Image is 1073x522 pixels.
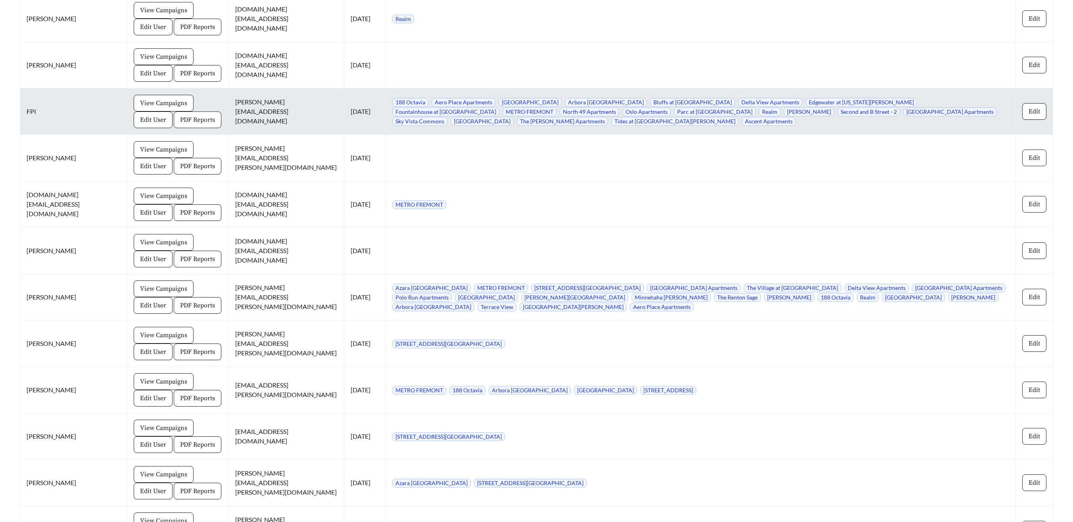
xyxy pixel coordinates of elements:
[451,117,514,126] span: [GEOGRAPHIC_DATA]
[134,145,194,153] a: View Campaigns
[174,19,221,35] button: PDF Reports
[1029,385,1040,395] span: Edit
[531,284,644,292] span: [STREET_ADDRESS][GEOGRAPHIC_DATA]
[20,88,127,135] td: FPI
[134,331,194,338] a: View Campaigns
[180,301,215,310] span: PDF Reports
[140,52,187,61] span: View Campaigns
[392,107,499,116] span: Fountainhouse at [GEOGRAPHIC_DATA]
[134,284,194,292] a: View Campaigns
[1022,242,1046,259] button: Edit
[1029,292,1040,302] span: Edit
[140,145,187,154] span: View Campaigns
[640,386,696,395] span: [STREET_ADDRESS]
[229,228,344,274] td: [DOMAIN_NAME][EMAIL_ADDRESS][DOMAIN_NAME]
[134,208,173,216] a: Edit User
[474,284,528,292] span: METRO FREMONT
[912,284,1006,292] span: [GEOGRAPHIC_DATA] Apartments
[714,293,761,302] span: The Renton Sage
[344,367,386,413] td: [DATE]
[622,107,671,116] span: Oslo Apartments
[140,6,187,15] span: View Campaigns
[174,111,221,128] button: PDF Reports
[134,344,173,360] button: Edit User
[392,284,471,292] span: Azara [GEOGRAPHIC_DATA]
[503,107,557,116] span: METRO FREMONT
[20,135,127,181] td: [PERSON_NAME]
[134,192,194,199] a: View Campaigns
[180,22,215,32] span: PDF Reports
[647,284,741,292] span: [GEOGRAPHIC_DATA] Apartments
[20,367,127,413] td: [PERSON_NAME]
[140,393,166,403] span: Edit User
[499,98,562,107] span: [GEOGRAPHIC_DATA]
[134,111,173,128] button: Edit User
[229,367,344,413] td: [EMAIL_ADDRESS][PERSON_NAME][DOMAIN_NAME]
[174,251,221,267] button: PDF Reports
[134,234,194,251] button: View Campaigns
[134,373,194,390] button: View Campaigns
[140,161,166,171] span: Edit User
[837,107,900,116] span: Second and B Street - 2
[140,470,187,479] span: View Campaigns
[20,413,127,460] td: [PERSON_NAME]
[474,479,587,487] span: [STREET_ADDRESS][GEOGRAPHIC_DATA]
[229,320,344,367] td: [PERSON_NAME][EMAIL_ADDRESS][PERSON_NAME][DOMAIN_NAME]
[134,48,194,65] button: View Campaigns
[1029,339,1040,348] span: Edit
[229,460,344,506] td: [PERSON_NAME][EMAIL_ADDRESS][PERSON_NAME][DOMAIN_NAME]
[140,377,187,386] span: View Campaigns
[134,238,194,246] a: View Campaigns
[134,19,173,35] button: Edit User
[134,188,194,204] button: View Campaigns
[392,293,452,302] span: Polo Run Apartments
[392,98,428,107] span: 188 Octavia
[134,115,173,123] a: Edit User
[180,254,215,264] span: PDF Reports
[1029,14,1040,23] span: Edit
[134,99,194,106] a: View Campaigns
[180,440,215,449] span: PDF Reports
[674,107,756,116] span: Parc at [GEOGRAPHIC_DATA]
[140,423,187,433] span: View Campaigns
[344,88,386,135] td: [DATE]
[140,22,166,32] span: Edit User
[180,161,215,171] span: PDF Reports
[1022,474,1046,491] button: Edit
[903,107,997,116] span: [GEOGRAPHIC_DATA] Apartments
[344,228,386,274] td: [DATE]
[134,23,173,30] a: Edit User
[140,347,166,357] span: Edit User
[392,117,447,126] span: Sky Vista Commons
[449,386,486,395] span: 188 Octavia
[134,297,173,314] button: Edit User
[344,413,386,460] td: [DATE]
[20,460,127,506] td: [PERSON_NAME]
[140,98,187,108] span: View Campaigns
[134,251,173,267] button: Edit User
[229,274,344,320] td: [PERSON_NAME][EMAIL_ADDRESS][PERSON_NAME][DOMAIN_NAME]
[134,141,194,158] button: View Campaigns
[478,303,516,311] span: Terrace View
[1022,196,1046,213] button: Edit
[1022,382,1046,398] button: Edit
[180,393,215,403] span: PDF Reports
[20,42,127,88] td: [PERSON_NAME]
[759,107,781,116] span: Realm
[140,301,166,310] span: Edit User
[392,200,446,209] span: METRO FREMONT
[134,158,173,175] button: Edit User
[1029,478,1040,487] span: Edit
[738,98,802,107] span: Delta View Apartments
[134,436,173,453] button: Edit User
[806,98,917,107] span: Edgewater at [US_STATE][PERSON_NAME]
[1022,57,1046,73] button: Edit
[432,98,495,107] span: Aero Place Apartments
[1029,200,1040,209] span: Edit
[134,440,173,448] a: Edit User
[140,69,166,78] span: Edit User
[229,181,344,228] td: [DOMAIN_NAME][EMAIL_ADDRESS][DOMAIN_NAME]
[392,15,414,23] span: Realm
[1029,432,1040,441] span: Edit
[560,107,619,116] span: North 49 Apartments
